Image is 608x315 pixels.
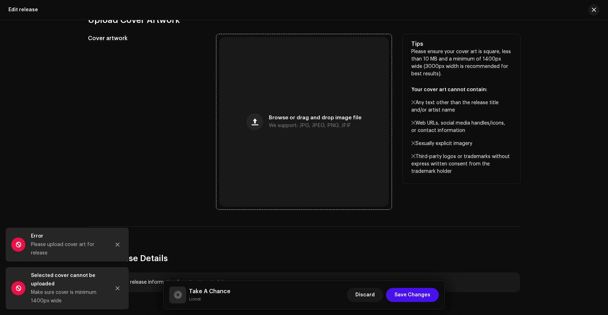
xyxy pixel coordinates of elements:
[411,120,512,134] p: Web URLs, social media handles/icons, or contact information
[411,99,512,114] p: Any text other than the release title and/or artist name
[116,279,227,285] div: Prefill release information from track metadata
[88,253,520,264] h3: Edit Release Details
[88,14,520,26] h3: Upload Cover Artwork
[347,288,383,302] button: Discard
[88,34,205,43] h5: Cover artwork
[110,281,125,295] button: Close
[189,287,230,296] h5: Take A Chance
[394,288,430,302] span: Save Changes
[355,288,375,302] span: Discard
[386,288,439,302] button: Save Changes
[189,296,230,303] small: Take A Chance
[269,123,351,128] span: We support: JPG, JPEG, PNG, JFIF
[31,240,105,257] div: Please upload cover art for release
[411,48,512,175] p: Please ensure your cover art is square, less than 10 MB and a minimum of 1400px wide (3000px widt...
[411,140,512,147] p: Sexually explicit imagery
[411,153,512,175] p: Third-party logos or trademarks without express written consent from the trademark holder
[31,232,105,240] div: Error
[31,271,105,288] div: Selected cover cannot be uploaded
[110,238,125,252] button: Close
[269,115,361,120] span: Browse or drag and drop image file
[411,40,512,48] h5: Tips
[31,288,105,305] div: Make sure cover is minimum 1400px wide
[411,86,512,94] p: Your cover art cannot contain:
